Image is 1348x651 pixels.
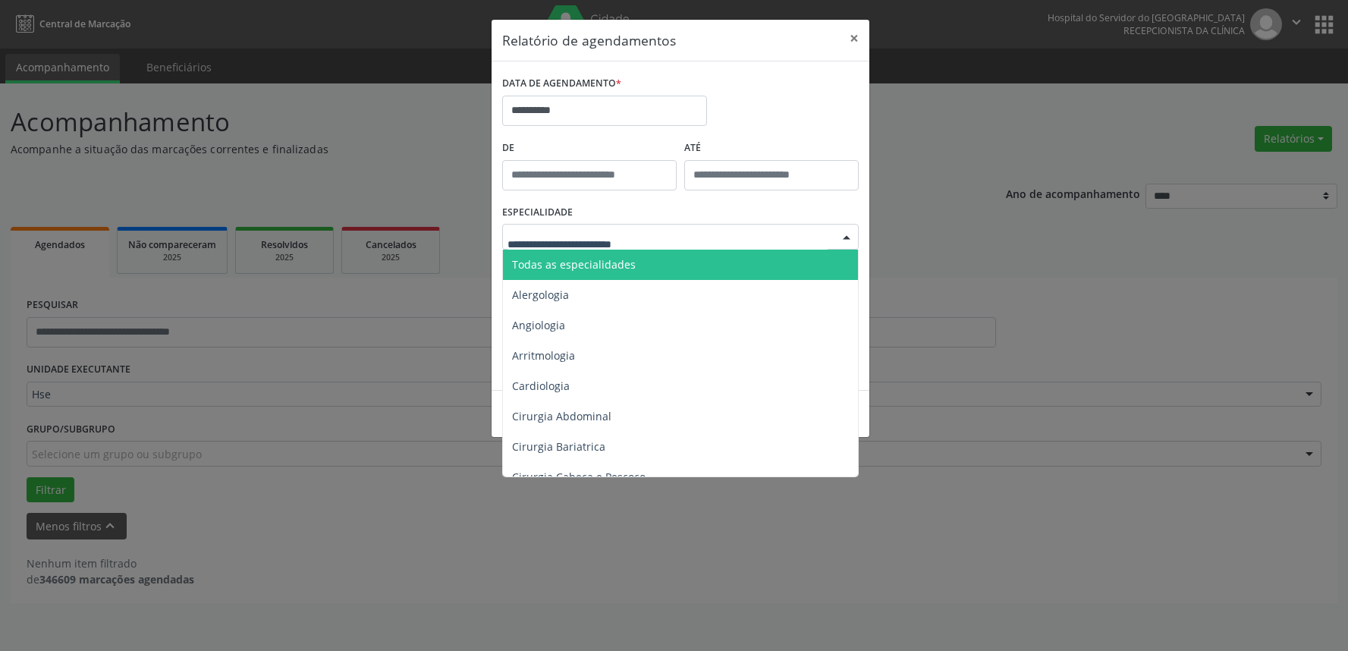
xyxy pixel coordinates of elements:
[512,379,570,393] span: Cardiologia
[502,30,676,50] h5: Relatório de agendamentos
[512,348,575,363] span: Arritmologia
[684,137,859,160] label: ATÉ
[512,318,565,332] span: Angiologia
[512,257,636,272] span: Todas as especialidades
[502,72,621,96] label: DATA DE AGENDAMENTO
[839,20,869,57] button: Close
[502,137,677,160] label: De
[512,470,646,484] span: Cirurgia Cabeça e Pescoço
[512,439,605,454] span: Cirurgia Bariatrica
[512,409,611,423] span: Cirurgia Abdominal
[512,288,569,302] span: Alergologia
[502,201,573,225] label: ESPECIALIDADE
